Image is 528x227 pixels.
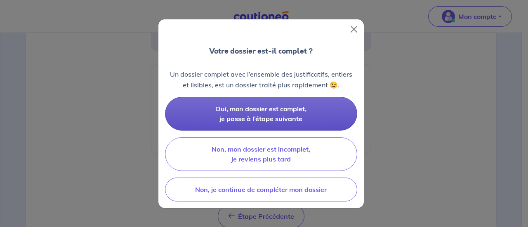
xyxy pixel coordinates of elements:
span: Non, je continue de compléter mon dossier [195,185,327,194]
button: Non, je continue de compléter mon dossier [165,178,357,201]
p: Un dossier complet avec l’ensemble des justificatifs, entiers et lisibles, est un dossier traité ... [165,69,357,90]
span: Oui, mon dossier est complet, je passe à l’étape suivante [215,105,306,123]
span: Non, mon dossier est incomplet, je reviens plus tard [212,145,310,163]
p: Votre dossier est-il complet ? [209,46,313,56]
button: Oui, mon dossier est complet, je passe à l’étape suivante [165,97,357,131]
button: Non, mon dossier est incomplet, je reviens plus tard [165,137,357,171]
button: Close [347,23,361,36]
